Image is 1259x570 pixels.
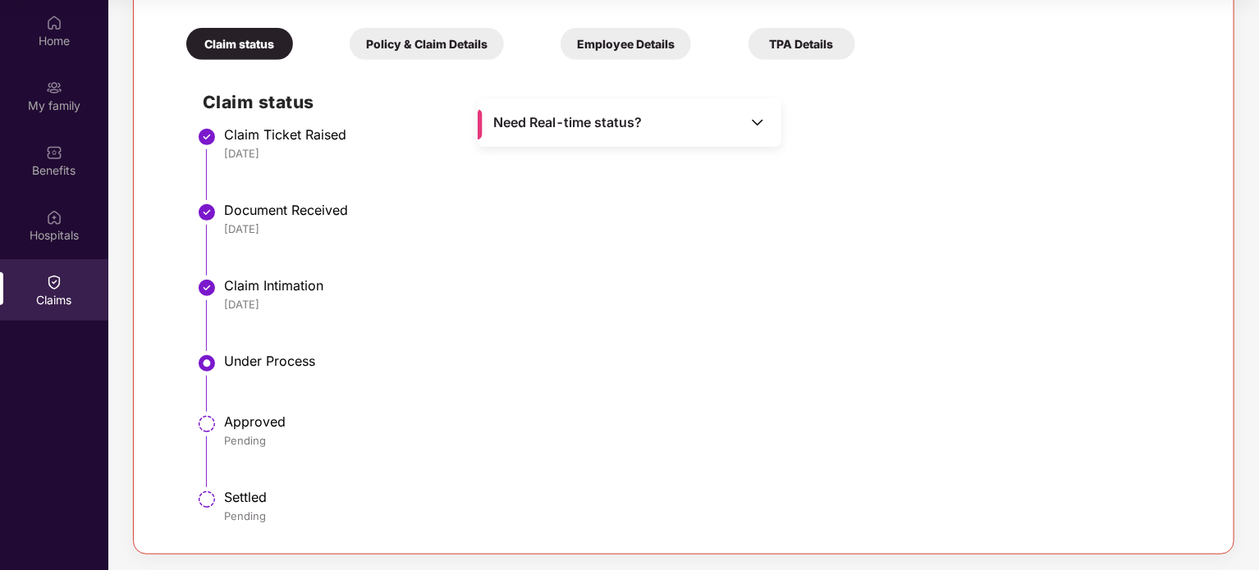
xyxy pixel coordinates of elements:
[224,221,1197,236] div: [DATE]
[224,353,1197,369] div: Under Process
[749,114,766,130] img: Toggle Icon
[224,413,1197,430] div: Approved
[46,144,62,161] img: svg+xml;base64,PHN2ZyBpZD0iQmVuZWZpdHMiIHhtbG5zPSJodHRwOi8vd3d3LnczLm9yZy8yMDAwL3N2ZyIgd2lkdGg9Ij...
[186,28,293,60] div: Claim status
[224,433,1197,448] div: Pending
[203,89,1197,116] h2: Claim status
[224,489,1197,505] div: Settled
[46,274,62,290] img: svg+xml;base64,PHN2ZyBpZD0iQ2xhaW0iIHhtbG5zPSJodHRwOi8vd3d3LnczLm9yZy8yMDAwL3N2ZyIgd2lkdGg9IjIwIi...
[224,277,1197,294] div: Claim Intimation
[46,80,62,96] img: svg+xml;base64,PHN2ZyB3aWR0aD0iMjAiIGhlaWdodD0iMjAiIHZpZXdCb3g9IjAgMCAyMCAyMCIgZmlsbD0ibm9uZSIgeG...
[493,114,642,131] span: Need Real-time status?
[224,202,1197,218] div: Document Received
[197,278,217,298] img: svg+xml;base64,PHN2ZyBpZD0iU3RlcC1Eb25lLTMyeDMyIiB4bWxucz0iaHR0cDovL3d3dy53My5vcmcvMjAwMC9zdmciIH...
[224,508,1197,523] div: Pending
[561,28,691,60] div: Employee Details
[197,490,217,509] img: svg+xml;base64,PHN2ZyBpZD0iU3RlcC1QZW5kaW5nLTMyeDMyIiB4bWxucz0iaHR0cDovL3d3dy53My5vcmcvMjAwMC9zdm...
[350,28,504,60] div: Policy & Claim Details
[46,15,62,31] img: svg+xml;base64,PHN2ZyBpZD0iSG9tZSIgeG1sbnM9Imh0dHA6Ly93d3cudzMub3JnLzIwMDAvc3ZnIiB3aWR0aD0iMjAiIG...
[197,127,217,147] img: svg+xml;base64,PHN2ZyBpZD0iU3RlcC1Eb25lLTMyeDMyIiB4bWxucz0iaHR0cDovL3d3dy53My5vcmcvMjAwMC9zdmciIH...
[46,209,62,226] img: svg+xml;base64,PHN2ZyBpZD0iSG9zcGl0YWxzIiB4bWxucz0iaHR0cDovL3d3dy53My5vcmcvMjAwMC9zdmciIHdpZHRoPS...
[197,203,217,222] img: svg+xml;base64,PHN2ZyBpZD0iU3RlcC1Eb25lLTMyeDMyIiB4bWxucz0iaHR0cDovL3d3dy53My5vcmcvMjAwMC9zdmciIH...
[197,353,217,373] img: svg+xml;base64,PHN2ZyBpZD0iU3RlcC1BY3RpdmUtMzJ4MzIiIHhtbG5zPSJodHRwOi8vd3d3LnczLm9yZy8yMDAwL3N2Zy...
[749,28,855,60] div: TPA Details
[224,297,1197,312] div: [DATE]
[197,414,217,434] img: svg+xml;base64,PHN2ZyBpZD0iU3RlcC1QZW5kaW5nLTMyeDMyIiB4bWxucz0iaHR0cDovL3d3dy53My5vcmcvMjAwMC9zdm...
[224,146,1197,161] div: [DATE]
[224,126,1197,143] div: Claim Ticket Raised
